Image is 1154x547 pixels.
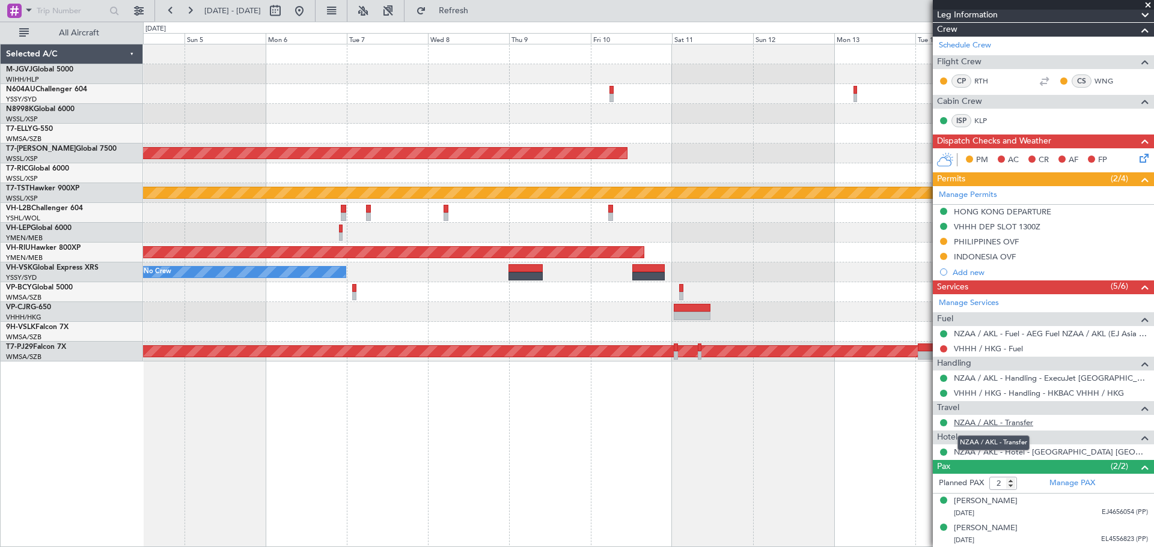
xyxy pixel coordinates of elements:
[6,106,75,113] a: N8998KGlobal 6000
[6,75,39,84] a: WIHH/HLP
[954,536,974,545] span: [DATE]
[976,154,988,166] span: PM
[6,234,43,243] a: YMEN/MEB
[6,304,51,311] a: VP-CJRG-650
[834,33,915,44] div: Mon 13
[937,357,971,370] span: Handling
[1008,154,1019,166] span: AC
[6,293,41,302] a: WMSA/SZB
[6,214,40,223] a: YSHL/WOL
[954,447,1148,457] a: NZAA / AKL - Hotel - [GEOGRAPHIC_DATA] [GEOGRAPHIC_DATA] / [GEOGRAPHIC_DATA]
[954,509,974,518] span: [DATE]
[6,225,72,232] a: VH-LEPGlobal 6000
[1111,460,1128,473] span: (2/2)
[6,284,32,291] span: VP-BCY
[6,145,117,153] a: T7-[PERSON_NAME]Global 7500
[6,273,37,282] a: YSSY/SYD
[6,125,53,133] a: T7-ELLYG-550
[954,417,1033,428] a: NZAA / AKL - Transfer
[144,263,171,281] div: No Crew
[6,66,73,73] a: M-JGVJGlobal 5000
[937,95,982,109] span: Cabin Crew
[6,343,33,351] span: T7-PJ29
[1049,477,1095,489] a: Manage PAX
[509,33,590,44] div: Thu 9
[6,244,81,252] a: VH-RIUHawker 800XP
[6,205,31,212] span: VH-L2B
[347,33,428,44] div: Tue 7
[937,401,959,415] span: Travel
[954,222,1040,232] div: VHHH DEP SLOT 1300Z
[954,343,1023,354] a: VHHH / HKG - Fuel
[6,86,87,93] a: N604AUChallenger 604
[103,33,185,44] div: Sat 4
[954,373,1148,383] a: NZAA / AKL - Handling - ExecuJet [GEOGRAPHIC_DATA] FBO NZAA / [GEOGRAPHIC_DATA]
[672,33,753,44] div: Sat 11
[6,352,41,361] a: WMSA/SZB
[937,23,957,37] span: Crew
[954,522,1018,534] div: [PERSON_NAME]
[954,328,1148,339] a: NZAA / AKL - Fuel - AEG Fuel NZAA / AKL (EJ Asia Only)
[937,172,965,186] span: Permits
[6,95,37,104] a: YSSY/SYD
[753,33,834,44] div: Sun 12
[939,40,991,52] a: Schedule Crew
[937,431,957,444] span: Hotel
[954,237,1019,247] div: PHILIPPINES OVF
[6,304,31,311] span: VP-CJR
[1098,154,1107,166] span: FP
[6,145,76,153] span: T7-[PERSON_NAME]
[937,280,968,294] span: Services
[957,435,1030,450] div: NZAA / AKL - Transfer
[6,115,38,124] a: WSSL/XSP
[204,5,261,16] span: [DATE] - [DATE]
[6,244,31,252] span: VH-RIU
[6,284,73,291] a: VP-BCYGlobal 5000
[6,125,32,133] span: T7-ELLY
[1094,76,1122,86] a: WNG
[13,23,130,43] button: All Aircraft
[6,185,29,192] span: T7-TST
[6,66,32,73] span: M-JGVJ
[937,312,953,326] span: Fuel
[31,29,127,37] span: All Aircraft
[974,115,1001,126] a: KLP
[939,297,999,309] a: Manage Services
[429,7,479,15] span: Refresh
[428,33,509,44] div: Wed 8
[6,313,41,322] a: VHHH/HKG
[185,33,266,44] div: Sun 5
[6,106,34,113] span: N8998K
[954,207,1051,217] div: HONG KONG DEPARTURE
[6,194,38,203] a: WSSL/XSP
[37,2,106,20] input: Trip Number
[6,154,38,163] a: WSSL/XSP
[954,252,1016,262] div: INDONESIA OVF
[937,134,1051,148] span: Dispatch Checks and Weather
[939,189,997,201] a: Manage Permits
[915,33,997,44] div: Tue 14
[1072,74,1091,88] div: CS
[6,324,35,331] span: 9H-VSLK
[411,1,483,20] button: Refresh
[6,264,99,271] a: VH-VSKGlobal Express XRS
[951,74,971,88] div: CP
[1111,172,1128,185] span: (2/4)
[954,495,1018,507] div: [PERSON_NAME]
[266,33,347,44] div: Mon 6
[954,388,1124,398] a: VHHH / HKG - Handling - HKBAC VHHH / HKG
[939,477,984,489] label: Planned PAX
[6,253,43,262] a: YMEN/MEB
[6,174,38,183] a: WSSL/XSP
[1069,154,1078,166] span: AF
[591,33,672,44] div: Fri 10
[6,134,41,144] a: WMSA/SZB
[6,165,69,172] a: T7-RICGlobal 6000
[1039,154,1049,166] span: CR
[6,185,79,192] a: T7-TSTHawker 900XP
[6,86,35,93] span: N604AU
[6,264,32,271] span: VH-VSK
[937,460,950,474] span: Pax
[937,8,998,22] span: Leg Information
[6,324,69,331] a: 9H-VSLKFalcon 7X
